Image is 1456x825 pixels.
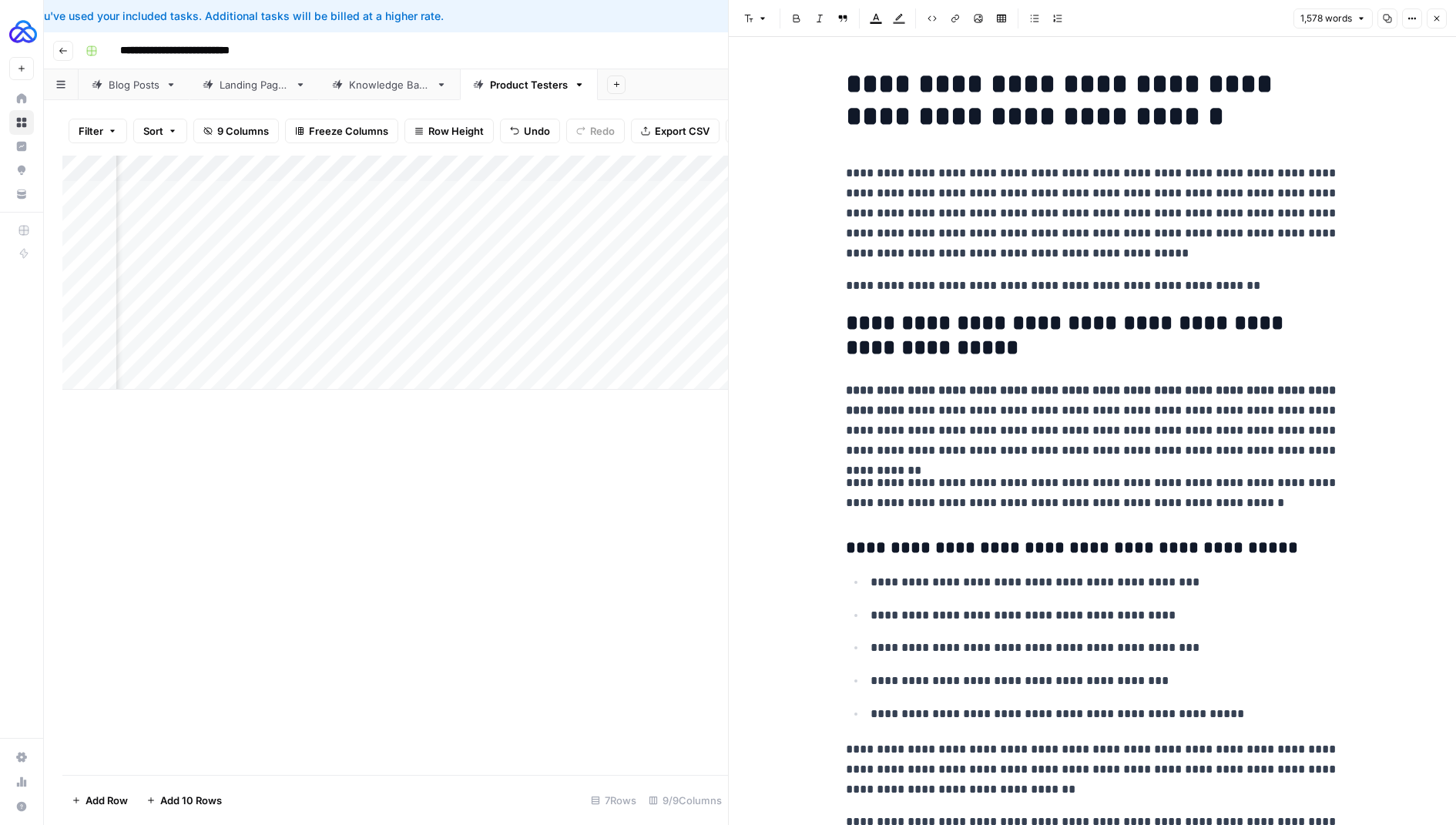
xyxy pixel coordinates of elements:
div: 9/9 Columns [642,788,728,813]
div: You've used your included tasks. Additional tasks will be billed at a higher rate. [12,8,884,24]
div: Landing Pages [220,77,289,92]
a: Your Data [9,182,34,206]
span: Redo [590,123,615,139]
button: Sort [133,119,187,143]
button: Add Row [62,788,137,813]
a: Insights [9,134,34,159]
a: Opportunities [9,158,34,183]
span: 1,578 words [1300,12,1352,25]
span: Undo [524,123,550,139]
a: Knowledge Base [319,69,460,100]
img: AUQ Logo [9,18,37,45]
a: Browse [9,110,34,135]
button: Help + Support [9,794,34,819]
div: Blog Posts [109,77,159,92]
div: Knowledge Base [349,77,430,92]
a: Usage [9,770,34,794]
span: Add Row [86,793,128,808]
span: Export CSV [655,123,710,139]
span: Row Height [428,123,484,139]
span: Filter [79,123,103,139]
a: Blog Posts [79,69,190,100]
a: Product Testers [460,69,598,100]
span: Sort [143,123,163,139]
div: Product Testers [490,77,568,92]
button: Undo [500,119,560,143]
a: Settings [9,745,34,770]
button: Redo [566,119,625,143]
a: Home [9,86,34,111]
button: 9 Columns [193,119,279,143]
span: 9 Columns [217,123,269,139]
button: Filter [69,119,127,143]
button: Workspace: AUQ [9,12,34,51]
div: 7 Rows [585,788,642,813]
span: Add 10 Rows [160,793,222,808]
a: Landing Pages [190,69,319,100]
span: Freeze Columns [309,123,388,139]
button: Export CSV [631,119,720,143]
button: Add 10 Rows [137,788,231,813]
button: 1,578 words [1293,8,1373,29]
button: Row Height [404,119,494,143]
button: Freeze Columns [285,119,398,143]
